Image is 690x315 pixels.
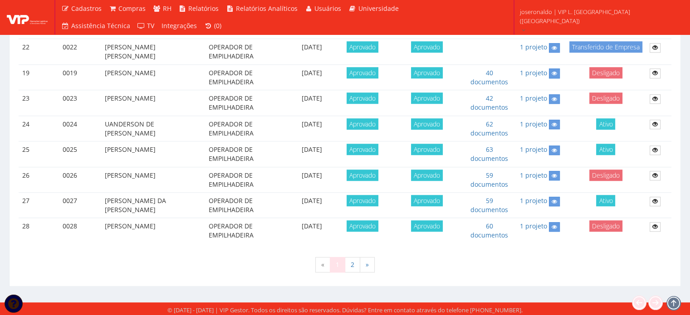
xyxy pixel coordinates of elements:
span: Aprovado [411,144,443,155]
a: 2 [345,257,360,272]
span: joseronaldo | VIP L. [GEOGRAPHIC_DATA] ([GEOGRAPHIC_DATA]) [520,7,678,25]
span: Aprovado [347,118,378,130]
span: « [315,257,330,272]
td: OPERADOR DE EMPILHADEIRA [205,193,289,218]
span: Relatórios [188,4,219,13]
span: Aprovado [411,170,443,181]
span: Desligado [589,170,622,181]
span: Aprovado [347,144,378,155]
span: Aprovado [347,195,378,206]
td: [DATE] [289,90,335,116]
span: Aprovado [347,92,378,104]
td: [DATE] [289,64,335,90]
td: 0025 [59,141,101,167]
span: Ativo [596,144,615,155]
td: 24 [19,116,59,141]
td: 28 [19,218,59,243]
td: [PERSON_NAME] [PERSON_NAME] [101,39,205,64]
td: 0026 [59,167,101,192]
td: 0019 [59,64,101,90]
td: [PERSON_NAME] [101,64,205,90]
td: 23 [19,90,59,116]
a: Próxima » [360,257,375,272]
a: Integrações [158,17,201,34]
td: [DATE] [289,39,335,64]
td: OPERADOR DE EMPILHADEIRA [205,39,289,64]
a: TV [134,17,158,34]
td: 0027 [59,193,101,218]
td: [DATE] [289,193,335,218]
span: Aprovado [411,67,443,78]
td: 0024 [59,116,101,141]
a: 59 documentos [470,171,508,189]
span: Aprovado [411,118,443,130]
td: [PERSON_NAME] DA [PERSON_NAME] [101,193,205,218]
td: [PERSON_NAME] [101,167,205,192]
span: Desligado [589,67,622,78]
span: Relatórios Analíticos [236,4,298,13]
td: 0022 [59,39,101,64]
span: Transferido de Empresa [569,41,642,53]
a: 1 projeto [520,196,547,205]
a: 1 projeto [520,222,547,230]
td: OPERADOR DE EMPILHADEIRA [205,64,289,90]
a: 42 documentos [470,94,508,111]
span: Aprovado [411,41,443,53]
td: OPERADOR DE EMPILHADEIRA [205,218,289,243]
span: Universidade [358,4,399,13]
div: © [DATE] - [DATE] | VIP Gestor. Todos os direitos são reservados. Dúvidas? Entre em contato atrav... [167,306,523,315]
td: OPERADOR DE EMPILHADEIRA [205,141,289,167]
td: [DATE] [289,116,335,141]
span: Aprovado [347,41,378,53]
td: [PERSON_NAME] [101,218,205,243]
td: 0023 [59,90,101,116]
td: 0028 [59,218,101,243]
span: TV [147,21,154,30]
span: Desligado [589,92,622,104]
td: OPERADOR DE EMPILHADEIRA [205,116,289,141]
a: 1 projeto [520,171,547,179]
span: Assistência Técnica [71,21,130,30]
a: 40 documentos [470,68,508,86]
span: Aprovado [411,195,443,206]
td: UANDERSON DE [PERSON_NAME] [101,116,205,141]
span: 1 [330,257,345,272]
a: 1 projeto [520,94,547,102]
a: (0) [201,17,225,34]
span: Aprovado [347,220,378,232]
span: Usuários [314,4,341,13]
td: 27 [19,193,59,218]
a: 60 documentos [470,222,508,239]
span: Cadastros [71,4,102,13]
td: 26 [19,167,59,192]
span: RH [163,4,171,13]
a: 1 projeto [520,120,547,128]
a: 1 projeto [520,43,547,51]
span: Compras [118,4,146,13]
a: 62 documentos [470,120,508,137]
td: 22 [19,39,59,64]
td: 25 [19,141,59,167]
td: OPERADOR DE EMPILHADEIRA [205,167,289,192]
span: Ativo [596,195,615,206]
td: 19 [19,64,59,90]
span: Aprovado [411,220,443,232]
img: logo [7,10,48,24]
td: OPERADOR DE EMPILHADEIRA [205,90,289,116]
a: 24 documentos [470,17,508,35]
span: Aprovado [347,67,378,78]
span: Desligado [589,220,622,232]
a: 1 projeto [520,145,547,154]
span: Integrações [161,21,197,30]
span: Aprovado [411,92,443,104]
td: [DATE] [289,141,335,167]
a: Assistência Técnica [58,17,134,34]
td: [PERSON_NAME] [101,90,205,116]
span: Aprovado [347,170,378,181]
td: [DATE] [289,218,335,243]
td: [PERSON_NAME] [101,141,205,167]
a: 59 documentos [470,196,508,214]
a: 1 projeto [520,68,547,77]
td: [DATE] [289,167,335,192]
span: (0) [214,21,221,30]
